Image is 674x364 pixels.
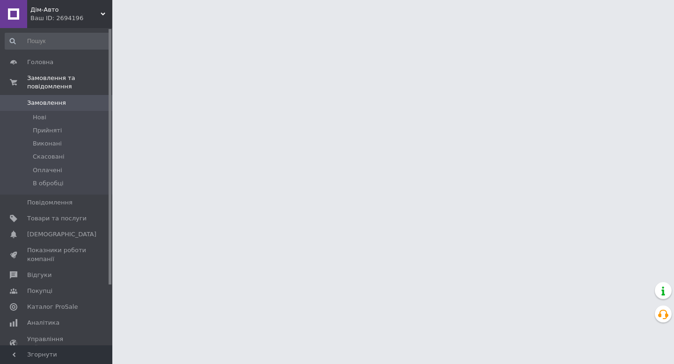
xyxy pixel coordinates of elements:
span: Аналітика [27,319,59,327]
span: Дім-Авто [30,6,101,14]
span: Покупці [27,287,52,295]
span: Прийняті [33,126,62,135]
span: Замовлення та повідомлення [27,74,112,91]
span: [DEMOGRAPHIC_DATA] [27,230,96,239]
div: Ваш ID: 2694196 [30,14,112,22]
span: Головна [27,58,53,66]
span: Повідомлення [27,198,73,207]
span: Товари та послуги [27,214,87,223]
input: Пошук [5,33,110,50]
span: Скасовані [33,153,65,161]
span: Виконані [33,139,62,148]
span: Управління сайтом [27,335,87,352]
span: Нові [33,113,46,122]
span: Каталог ProSale [27,303,78,311]
span: Замовлення [27,99,66,107]
span: Відгуки [27,271,51,279]
span: В обробці [33,179,64,188]
span: Оплачені [33,166,62,175]
span: Показники роботи компанії [27,246,87,263]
